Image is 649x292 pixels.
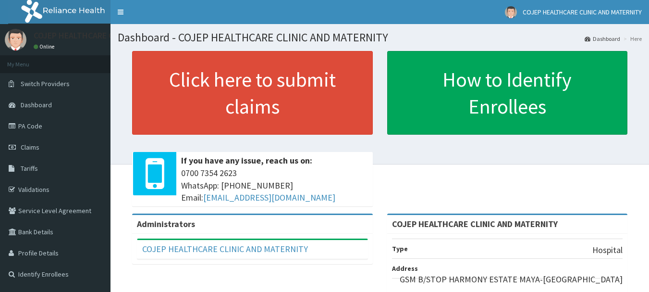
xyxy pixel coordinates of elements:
p: GSM B/STOP HARMONY ESTATE MAYA-[GEOGRAPHIC_DATA] [400,273,623,286]
a: Click here to submit claims [132,51,373,135]
li: Here [621,35,642,43]
b: If you have any issue, reach us on: [181,155,312,166]
span: Dashboard [21,101,52,109]
span: COJEP HEALTHCARE CLINIC AND MATERNITY [523,8,642,16]
a: [EMAIL_ADDRESS][DOMAIN_NAME] [203,192,335,203]
b: Address [392,264,418,273]
img: User Image [5,29,26,51]
a: Online [34,43,57,50]
p: Hospital [592,244,623,256]
b: Type [392,244,408,253]
span: 0700 7354 2623 WhatsApp: [PHONE_NUMBER] Email: [181,167,368,204]
span: Tariffs [21,164,38,173]
p: COJEP HEALTHCARE CLINIC AND MATERNITY [34,31,195,40]
span: Switch Providers [21,79,70,88]
a: COJEP HEALTHCARE CLINIC AND MATERNITY [142,243,308,254]
strong: COJEP HEALTHCARE CLINIC AND MATERNITY [392,218,558,229]
a: Dashboard [585,35,620,43]
h1: Dashboard - COJEP HEALTHCARE CLINIC AND MATERNITY [118,31,642,44]
img: User Image [505,6,517,18]
span: Claims [21,143,39,152]
a: How to Identify Enrollees [387,51,628,135]
b: Administrators [137,218,195,229]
